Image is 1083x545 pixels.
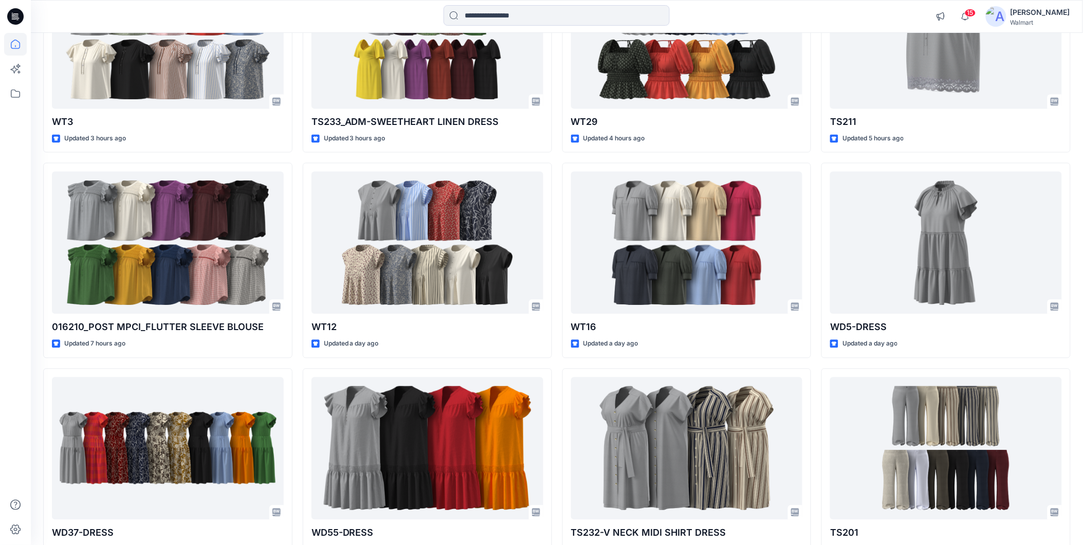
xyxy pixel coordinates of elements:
p: WT16 [571,320,803,335]
p: WD37-DRESS [52,526,284,540]
p: Updated a day ago [324,339,379,350]
p: Updated 3 hours ago [64,134,126,144]
img: avatar [986,6,1006,27]
p: 016210_POST MPCI_FLUTTER SLEEVE BLOUSE [52,320,284,335]
a: WD5-DRESS [830,172,1062,314]
p: WT12 [311,320,543,335]
p: TS233_ADM-SWEETHEART LINEN DRESS [311,115,543,130]
a: WD37-DRESS [52,377,284,520]
a: 016210_POST MPCI_FLUTTER SLEEVE BLOUSE [52,172,284,314]
p: WD55-DRESS [311,526,543,540]
p: TS232-V NECK MIDI SHIRT DRESS [571,526,803,540]
a: WD55-DRESS [311,377,543,520]
p: WD5-DRESS [830,320,1062,335]
p: Updated 3 hours ago [324,134,386,144]
p: WT29 [571,115,803,130]
a: TS232-V NECK MIDI SHIRT DRESS [571,377,803,520]
a: TS201 [830,377,1062,520]
p: TS201 [830,526,1062,540]
p: Updated 7 hours ago [64,339,125,350]
div: [PERSON_NAME] [1011,6,1070,19]
p: Updated 4 hours ago [583,134,645,144]
a: WT16 [571,172,803,314]
div: Walmart [1011,19,1070,26]
p: TS211 [830,115,1062,130]
a: WT12 [311,172,543,314]
p: Updated 5 hours ago [842,134,904,144]
span: 15 [965,9,976,17]
p: Updated a day ago [842,339,897,350]
p: WT3 [52,115,284,130]
p: Updated a day ago [583,339,638,350]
